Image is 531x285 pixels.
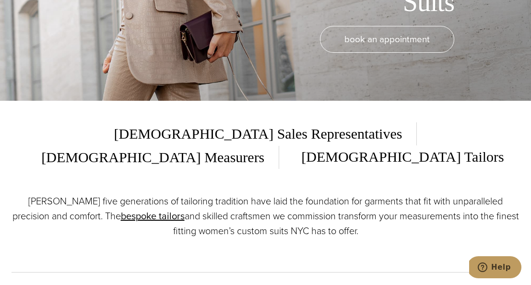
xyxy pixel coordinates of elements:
iframe: Opens a widget where you can chat to one of our agents [469,256,521,280]
span: [DEMOGRAPHIC_DATA] Sales Representatives [114,122,417,145]
span: book an appointment [344,32,430,46]
span: [DEMOGRAPHIC_DATA] Measurers [27,146,279,169]
a: bespoke tailors [121,209,185,223]
a: book an appointment [320,26,454,53]
span: [DEMOGRAPHIC_DATA] Tailors [287,145,504,169]
p: [PERSON_NAME] five generations of tailoring tradition have laid the foundation for garments that ... [12,194,520,238]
